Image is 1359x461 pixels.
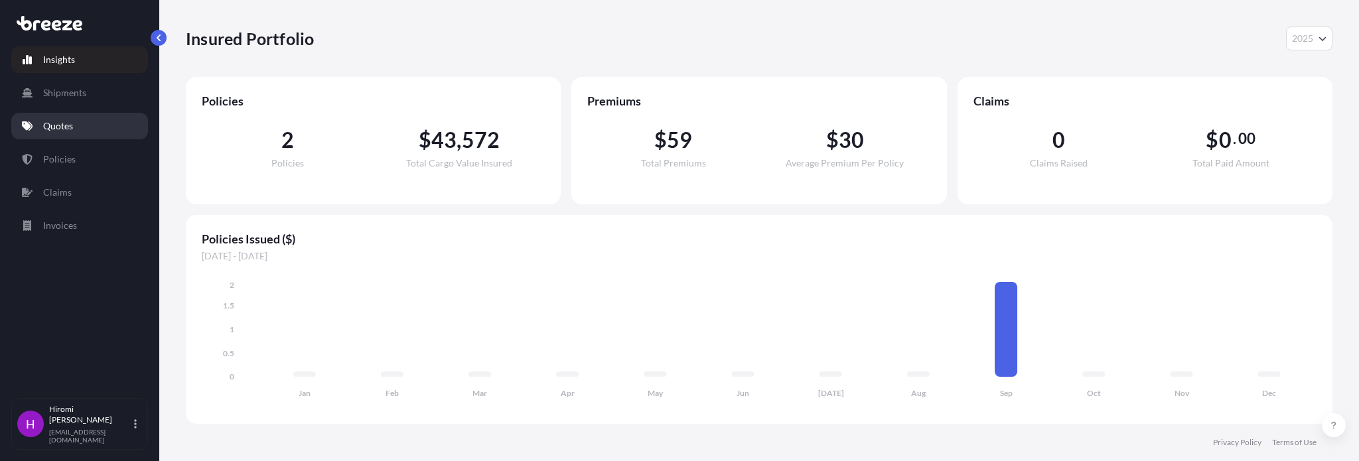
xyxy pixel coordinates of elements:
[11,146,148,172] a: Policies
[1192,159,1269,168] span: Total Paid Amount
[26,417,35,430] span: H
[1272,437,1317,448] a: Terms of Use
[11,113,148,139] a: Quotes
[462,129,500,151] span: 572
[43,86,86,99] p: Shipments
[406,159,512,168] span: Total Cargo Value Insured
[472,388,487,398] tspan: Mar
[1233,133,1236,144] span: .
[49,428,131,444] p: [EMAIL_ADDRESS][DOMAIN_NAME]
[737,388,749,398] tspan: Jun
[202,249,1317,263] span: [DATE] - [DATE]
[911,388,926,398] tspan: Aug
[419,129,431,151] span: $
[271,159,304,168] span: Policies
[281,129,294,151] span: 2
[431,129,457,151] span: 43
[230,324,234,334] tspan: 1
[561,388,575,398] tspan: Apr
[49,404,131,425] p: Hiromi [PERSON_NAME]
[648,388,664,398] tspan: May
[667,129,692,151] span: 59
[223,300,234,310] tspan: 1.5
[1052,129,1065,151] span: 0
[457,129,461,151] span: ,
[1238,133,1255,144] span: 00
[11,46,148,73] a: Insights
[818,388,844,398] tspan: [DATE]
[11,179,148,206] a: Claims
[973,93,1317,109] span: Claims
[1030,159,1088,168] span: Claims Raised
[299,388,311,398] tspan: Jan
[230,280,234,290] tspan: 2
[11,80,148,106] a: Shipments
[1213,437,1261,448] a: Privacy Policy
[654,129,667,151] span: $
[43,186,72,199] p: Claims
[223,348,234,358] tspan: 0.5
[1175,388,1190,398] tspan: Nov
[43,219,77,232] p: Invoices
[230,371,234,381] tspan: 0
[186,28,314,49] p: Insured Portfolio
[386,388,399,398] tspan: Feb
[641,159,706,168] span: Total Premiums
[1286,27,1332,50] button: Year Selector
[826,129,839,151] span: $
[786,159,904,168] span: Average Premium Per Policy
[11,212,148,239] a: Invoices
[43,53,75,66] p: Insights
[1262,388,1276,398] tspan: Dec
[43,119,73,133] p: Quotes
[202,93,545,109] span: Policies
[839,129,864,151] span: 30
[1087,388,1101,398] tspan: Oct
[1206,129,1218,151] span: $
[202,231,1317,247] span: Policies Issued ($)
[587,93,930,109] span: Premiums
[43,153,76,166] p: Policies
[1292,32,1313,45] span: 2025
[1000,388,1013,398] tspan: Sep
[1219,129,1232,151] span: 0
